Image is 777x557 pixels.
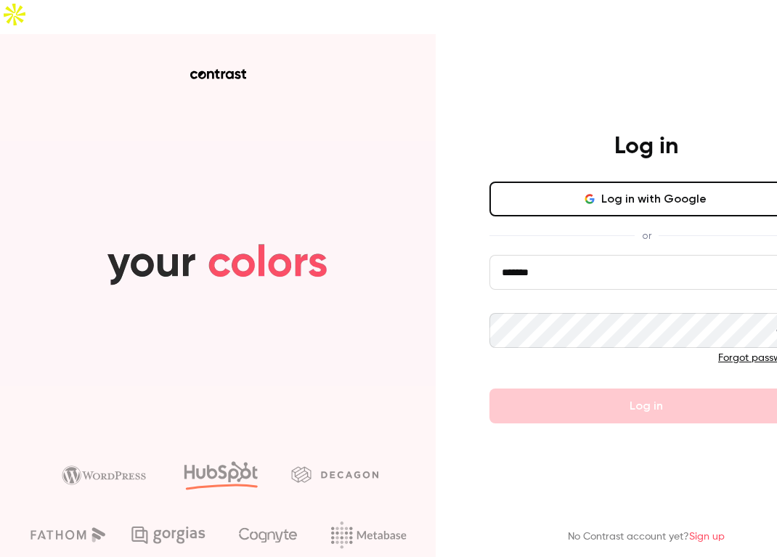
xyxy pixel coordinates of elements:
[291,466,378,482] img: decagon
[635,228,659,243] span: or
[568,529,725,545] p: No Contrast account yet?
[689,532,725,542] a: Sign up
[614,132,678,161] h4: Log in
